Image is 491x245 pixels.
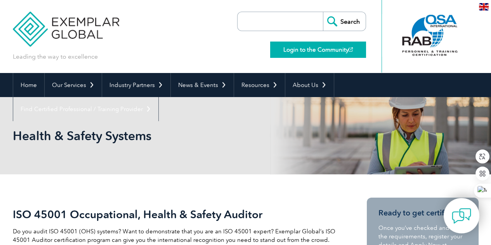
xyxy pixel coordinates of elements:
a: Resources [234,73,285,97]
a: Home [13,73,44,97]
a: Our Services [45,73,102,97]
a: About Us [285,73,334,97]
a: Industry Partners [102,73,170,97]
h2: ISO 45001 Occupational, Health & Safety Auditor [13,208,339,221]
h3: Ready to get certified? [378,208,467,218]
a: Login to the Community [270,42,366,58]
img: contact-chat.png [452,206,471,226]
img: open_square.png [349,47,353,52]
img: en [479,3,489,10]
a: Find Certified Professional / Training Provider [13,97,158,121]
input: Search [323,12,366,31]
h1: Health & Safety Systems [13,128,311,143]
p: Leading the way to excellence [13,52,98,61]
p: Do you audit ISO 45001 (OHS) systems? Want to demonstrate that you are an ISO 45001 expert? Exemp... [13,227,339,244]
a: News & Events [171,73,234,97]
